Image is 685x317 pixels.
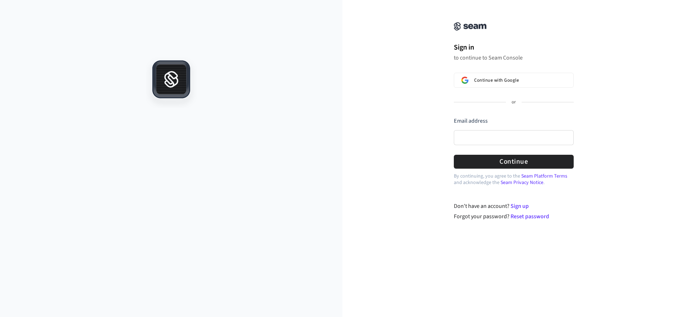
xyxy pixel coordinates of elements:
p: or [512,99,516,106]
p: to continue to Seam Console [454,54,574,61]
img: Sign in with Google [461,77,468,84]
p: By continuing, you agree to the and acknowledge the . [454,173,574,186]
a: Seam Privacy Notice [501,179,543,186]
h1: Sign in [454,42,574,53]
button: Continue [454,155,574,169]
a: Seam Platform Terms [521,173,567,180]
div: Don't have an account? [454,202,574,210]
span: Continue with Google [474,77,519,83]
label: Email address [454,117,488,125]
img: Seam Console [454,22,487,31]
a: Sign up [511,202,529,210]
button: Sign in with GoogleContinue with Google [454,73,574,88]
div: Forgot your password? [454,212,574,221]
a: Reset password [511,213,549,220]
